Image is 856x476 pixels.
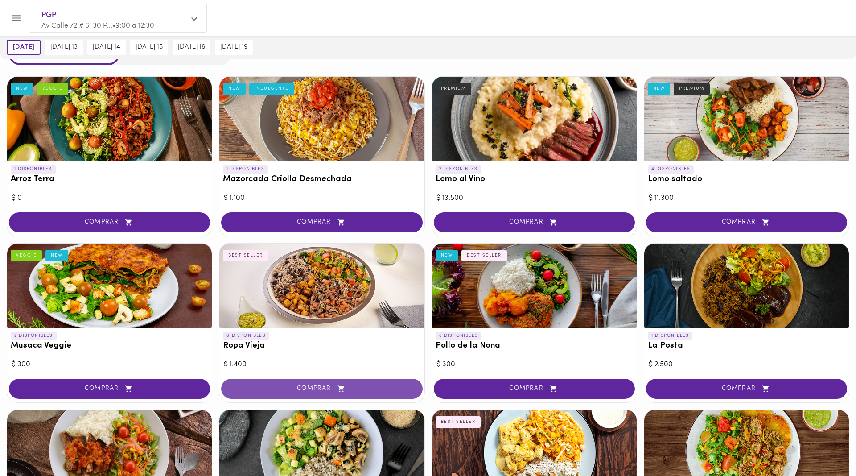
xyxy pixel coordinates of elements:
[646,379,847,399] button: COMPRAR
[219,77,424,161] div: Mazorcada Criolla Desmechada
[648,175,845,184] h3: Lomo saltado
[41,22,154,29] span: Av Calle 72 # 6-30 P... • 9:00 a 12:30
[648,341,845,351] h3: La Posta
[432,77,637,161] div: Lomo al Vino
[436,193,632,203] div: $ 13.500
[646,212,847,232] button: COMPRAR
[434,379,635,399] button: COMPRAR
[130,40,168,55] button: [DATE] 15
[644,244,849,328] div: La Posta
[436,332,482,340] p: 6 DISPONIBLES
[224,193,420,203] div: $ 1.100
[11,341,208,351] h3: Musaca Veggie
[461,250,507,261] div: BEST SELLER
[224,360,420,370] div: $ 1.400
[12,360,207,370] div: $ 300
[436,360,632,370] div: $ 300
[220,43,247,51] span: [DATE] 19
[20,219,199,226] span: COMPRAR
[11,165,56,173] p: 1 DISPONIBLES
[11,332,57,340] p: 2 DISPONIBLES
[644,77,849,161] div: Lomo saltado
[13,43,34,51] span: [DATE]
[215,40,253,55] button: [DATE] 19
[436,83,472,95] div: PREMIUM
[50,43,78,51] span: [DATE] 13
[674,83,710,95] div: PREMIUM
[649,360,844,370] div: $ 2.500
[232,385,411,393] span: COMPRAR
[7,40,41,55] button: [DATE]
[223,341,420,351] h3: Ropa Vieja
[37,83,68,95] div: VEGGIE
[5,7,27,29] button: Menu
[178,43,205,51] span: [DATE] 16
[445,219,624,226] span: COMPRAR
[657,219,836,226] span: COMPRAR
[11,250,42,261] div: VEGGIE
[87,40,126,55] button: [DATE] 14
[45,250,68,261] div: NEW
[436,165,481,173] p: 2 DISPONIBLES
[11,83,33,95] div: NEW
[9,379,210,399] button: COMPRAR
[7,244,212,328] div: Musaca Veggie
[221,379,422,399] button: COMPRAR
[223,332,269,340] p: 8 DISPONIBLES
[649,193,844,203] div: $ 11.300
[136,43,163,51] span: [DATE] 15
[173,40,210,55] button: [DATE] 16
[223,250,268,261] div: BEST SELLER
[20,385,199,393] span: COMPRAR
[445,385,624,393] span: COMPRAR
[436,341,633,351] h3: Pollo de la Nona
[221,212,422,232] button: COMPRAR
[9,212,210,232] button: COMPRAR
[12,193,207,203] div: $ 0
[434,212,635,232] button: COMPRAR
[223,175,420,184] h3: Mazorcada Criolla Desmechada
[223,83,246,95] div: NEW
[648,83,671,95] div: NEW
[45,40,83,55] button: [DATE] 13
[436,250,458,261] div: NEW
[232,219,411,226] span: COMPRAR
[11,175,208,184] h3: Arroz Terra
[93,43,120,51] span: [DATE] 14
[648,332,693,340] p: 1 DISPONIBLES
[223,165,268,173] p: 1 DISPONIBLES
[41,9,185,21] span: PGP
[657,385,836,393] span: COMPRAR
[804,424,847,467] iframe: Messagebird Livechat Widget
[648,165,694,173] p: 4 DISPONIBLES
[7,77,212,161] div: Arroz Terra
[219,244,424,328] div: Ropa Vieja
[436,175,633,184] h3: Lomo al Vino
[249,83,294,95] div: INDULGENTE
[436,416,481,428] div: BEST SELLER
[432,244,637,328] div: Pollo de la Nona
